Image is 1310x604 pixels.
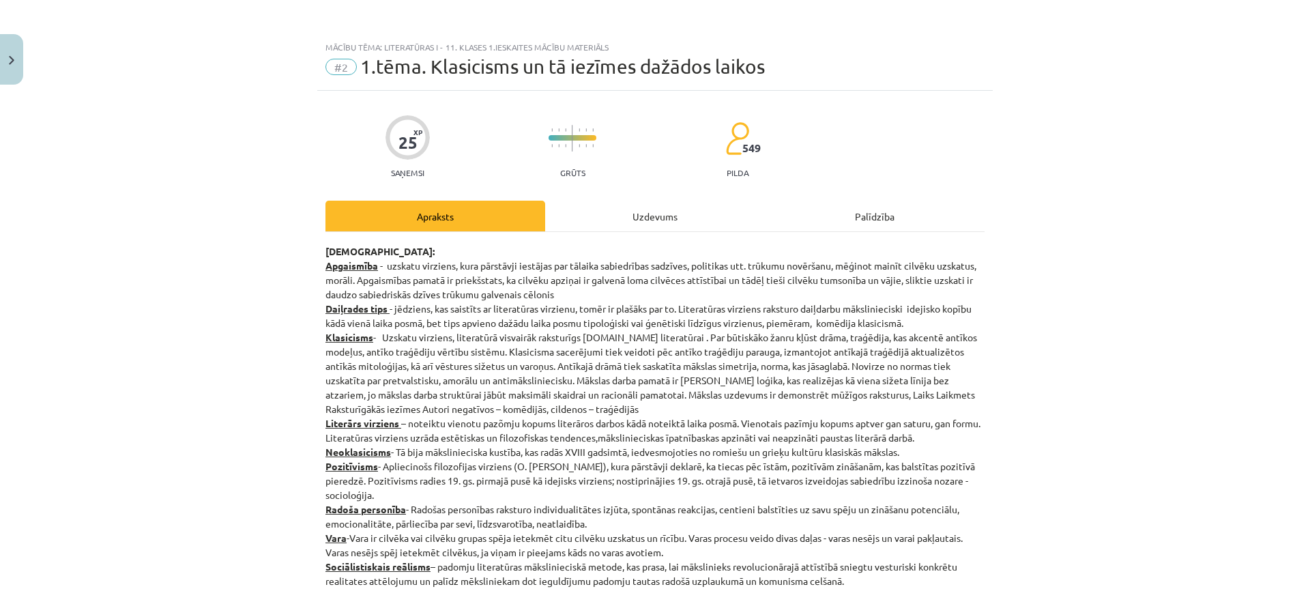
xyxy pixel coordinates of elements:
img: icon-short-line-57e1e144782c952c97e751825c79c345078a6d821885a25fce030b3d8c18986b.svg [592,144,594,147]
strong: Daiļrades tips [325,302,388,315]
img: icon-short-line-57e1e144782c952c97e751825c79c345078a6d821885a25fce030b3d8c18986b.svg [585,128,587,132]
strong: Klasicisms [325,331,373,343]
span: 1.tēma. Klasicisms un tā iezīmes dažādos laikos [360,55,765,78]
div: Uzdevums [545,201,765,231]
img: icon-short-line-57e1e144782c952c97e751825c79c345078a6d821885a25fce030b3d8c18986b.svg [565,128,566,132]
div: 25 [398,133,418,152]
div: Apraksts [325,201,545,231]
div: Palīdzība [765,201,985,231]
img: icon-short-line-57e1e144782c952c97e751825c79c345078a6d821885a25fce030b3d8c18986b.svg [558,144,559,147]
strong: Sociālistiskais reālisms [325,560,431,573]
p: pilda [727,168,748,177]
p: Saņemsi [385,168,430,177]
span: #2 [325,59,357,75]
img: icon-short-line-57e1e144782c952c97e751825c79c345078a6d821885a25fce030b3d8c18986b.svg [579,144,580,147]
img: icon-short-line-57e1e144782c952c97e751825c79c345078a6d821885a25fce030b3d8c18986b.svg [585,144,587,147]
strong: Neoklasicisms [325,446,391,458]
img: icon-close-lesson-0947bae3869378f0d4975bcd49f059093ad1ed9edebbc8119c70593378902aed.svg [9,56,14,65]
img: students-c634bb4e5e11cddfef0936a35e636f08e4e9abd3cc4e673bd6f9a4125e45ecb1.svg [725,121,749,156]
strong: Vara [325,532,347,544]
img: icon-short-line-57e1e144782c952c97e751825c79c345078a6d821885a25fce030b3d8c18986b.svg [551,144,553,147]
img: icon-long-line-d9ea69661e0d244f92f715978eff75569469978d946b2353a9bb055b3ed8787d.svg [572,125,573,152]
div: Mācību tēma: Literatūras i - 11. klases 1.ieskaites mācību materiāls [325,42,985,52]
img: icon-short-line-57e1e144782c952c97e751825c79c345078a6d821885a25fce030b3d8c18986b.svg [558,128,559,132]
strong: Pozitīvisms [325,460,378,472]
p: - uzskatu virziens, kura pārstāvji iestājas par tālaika sabiedrības sadzīves, politikas utt. trūk... [325,244,985,588]
strong: Radoša personība [325,503,406,515]
span: 549 [742,142,761,154]
img: icon-short-line-57e1e144782c952c97e751825c79c345078a6d821885a25fce030b3d8c18986b.svg [551,128,553,132]
strong: Literārs virziens [325,417,399,429]
img: icon-short-line-57e1e144782c952c97e751825c79c345078a6d821885a25fce030b3d8c18986b.svg [565,144,566,147]
span: XP [413,128,422,136]
u: Apgaismība [325,259,378,272]
img: icon-short-line-57e1e144782c952c97e751825c79c345078a6d821885a25fce030b3d8c18986b.svg [579,128,580,132]
strong: [DEMOGRAPHIC_DATA]: [325,245,435,257]
p: Grūts [560,168,585,177]
img: icon-short-line-57e1e144782c952c97e751825c79c345078a6d821885a25fce030b3d8c18986b.svg [592,128,594,132]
